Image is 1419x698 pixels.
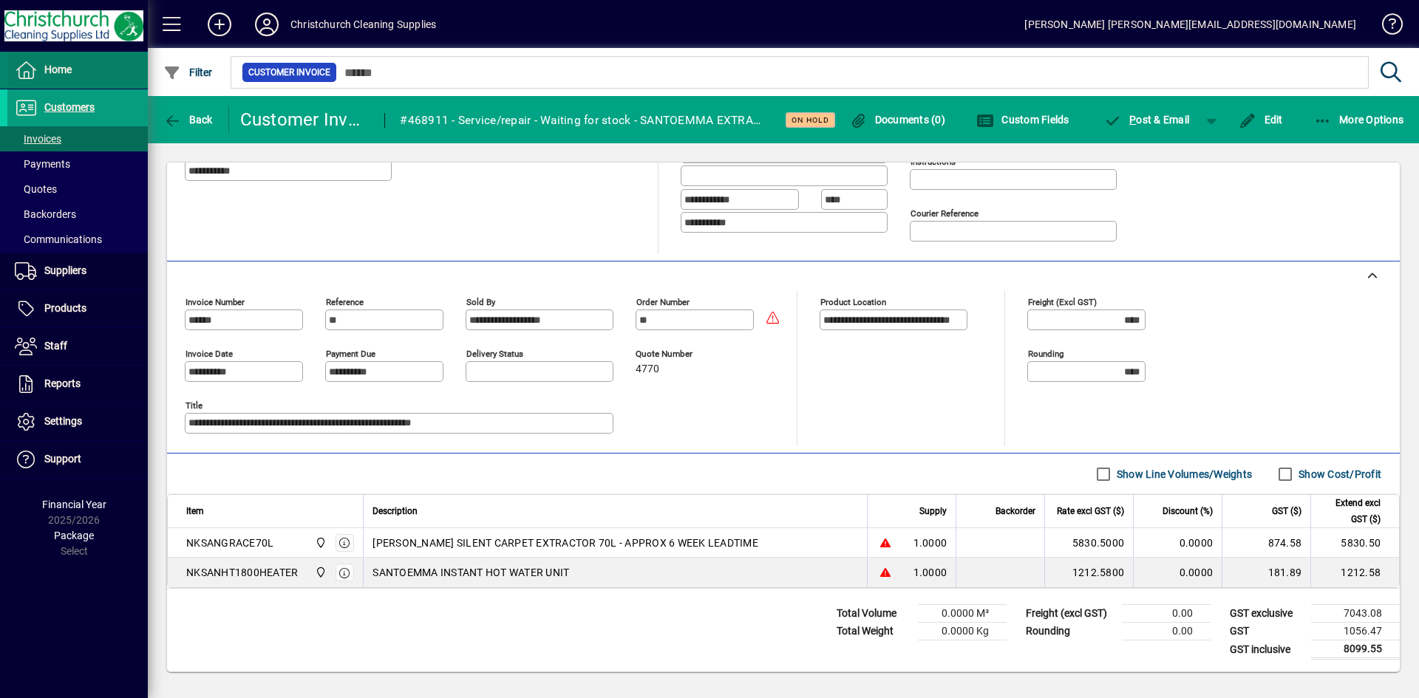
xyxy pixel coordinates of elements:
[1122,623,1211,640] td: 0.00
[15,208,76,220] span: Backorders
[1104,114,1190,126] span: ost & Email
[1097,106,1197,133] button: Post & Email
[163,114,213,126] span: Back
[7,151,148,177] a: Payments
[160,106,217,133] button: Back
[311,564,328,581] span: Christchurch Cleaning Supplies Ltd
[7,441,148,478] a: Support
[7,328,148,365] a: Staff
[243,11,290,38] button: Profile
[1272,503,1301,519] span: GST ($)
[372,565,569,580] span: SANTOEMMA INSTANT HOT WATER UNIT
[160,59,217,86] button: Filter
[466,349,523,359] mat-label: Delivery status
[44,264,86,276] span: Suppliers
[913,565,947,580] span: 1.0000
[7,177,148,202] a: Quotes
[829,623,918,640] td: Total Weight
[290,13,436,36] div: Christchurch Cleaning Supplies
[15,233,102,245] span: Communications
[248,65,330,80] span: Customer Invoice
[15,183,57,195] span: Quotes
[636,297,690,307] mat-label: Order number
[7,403,148,440] a: Settings
[1024,13,1356,36] div: [PERSON_NAME] [PERSON_NAME][EMAIL_ADDRESS][DOMAIN_NAME]
[1222,528,1310,558] td: 874.58
[1296,467,1381,482] label: Show Cost/Profit
[973,106,1073,133] button: Custom Fields
[44,415,82,427] span: Settings
[919,503,947,519] span: Supply
[996,503,1035,519] span: Backorder
[1371,3,1401,51] a: Knowledge Base
[1222,558,1310,587] td: 181.89
[326,297,364,307] mat-label: Reference
[976,114,1069,126] span: Custom Fields
[7,366,148,403] a: Reports
[326,349,375,359] mat-label: Payment due
[196,11,243,38] button: Add
[240,108,370,131] div: Customer Invoice
[1310,528,1399,558] td: 5830.50
[7,202,148,227] a: Backorders
[636,363,659,375] span: 4770
[1054,536,1124,550] div: 5830.5000
[186,503,204,519] span: Item
[1320,495,1381,527] span: Extend excl GST ($)
[918,605,1007,623] td: 0.0000 M³
[1028,349,1064,359] mat-label: Rounding
[918,623,1007,640] td: 0.0000 Kg
[7,253,148,290] a: Suppliers
[186,349,233,359] mat-label: Invoice date
[1054,565,1124,580] div: 1212.5800
[820,297,886,307] mat-label: Product location
[1018,623,1122,640] td: Rounding
[44,101,95,113] span: Customers
[636,349,724,359] span: Quote number
[911,208,979,219] mat-label: Courier Reference
[1018,605,1122,623] td: Freight (excl GST)
[163,66,213,78] span: Filter
[845,106,949,133] button: Documents (0)
[54,530,94,541] span: Package
[1311,623,1400,640] td: 1056.47
[913,536,947,550] span: 1.0000
[44,64,72,75] span: Home
[15,158,70,170] span: Payments
[1310,106,1408,133] button: More Options
[372,503,418,519] span: Description
[1129,114,1136,126] span: P
[1222,605,1311,623] td: GST exclusive
[1311,605,1400,623] td: 7043.08
[15,133,61,145] span: Invoices
[400,109,767,132] div: #468911 - Service/repair - Waiting for stock - SANTOEMMA EXTRACTOR 70L
[42,499,106,510] span: Financial Year
[44,453,81,465] span: Support
[44,340,67,352] span: Staff
[186,400,203,411] mat-label: Title
[1133,528,1222,558] td: 0.0000
[7,227,148,252] a: Communications
[44,377,81,389] span: Reports
[311,535,328,551] span: Christchurch Cleaning Supplies Ltd
[829,605,918,623] td: Total Volume
[44,302,86,314] span: Products
[849,114,945,126] span: Documents (0)
[1239,114,1283,126] span: Edit
[372,536,758,550] span: [PERSON_NAME] SILENT CARPET EXTRACTOR 70L - APPROX 6 WEEK LEADTIME
[1163,503,1213,519] span: Discount (%)
[1311,640,1400,659] td: 8099.55
[1114,467,1252,482] label: Show Line Volumes/Weights
[186,565,298,580] div: NKSANHT1800HEATER
[1057,503,1124,519] span: Rate excl GST ($)
[1310,558,1399,587] td: 1212.58
[7,290,148,327] a: Products
[1235,106,1287,133] button: Edit
[1222,623,1311,640] td: GST
[1314,114,1404,126] span: More Options
[7,52,148,89] a: Home
[466,297,495,307] mat-label: Sold by
[792,115,829,125] span: On hold
[148,106,229,133] app-page-header-button: Back
[1133,558,1222,587] td: 0.0000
